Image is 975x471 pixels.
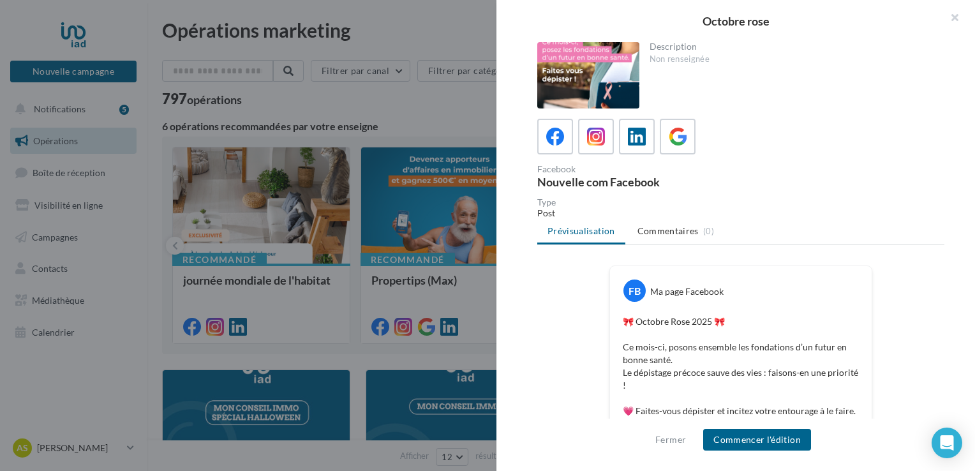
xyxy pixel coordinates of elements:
[703,429,811,451] button: Commencer l'édition
[637,225,699,237] span: Commentaires
[537,198,944,207] div: Type
[932,428,962,458] div: Open Intercom Messenger
[623,280,646,302] div: FB
[650,285,724,298] div: Ma page Facebook
[517,15,955,27] div: Octobre rose
[537,207,944,220] div: Post
[537,176,736,188] div: Nouvelle com Facebook
[650,54,935,65] div: Non renseignée
[650,42,935,51] div: Description
[650,432,691,447] button: Fermer
[623,315,859,468] p: 🎀 Octobre Rose 2025 🎀 Ce mois-ci, posons ensemble les fondations d’un futur en bonne santé. Le dé...
[537,165,736,174] div: Facebook
[703,226,714,236] span: (0)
